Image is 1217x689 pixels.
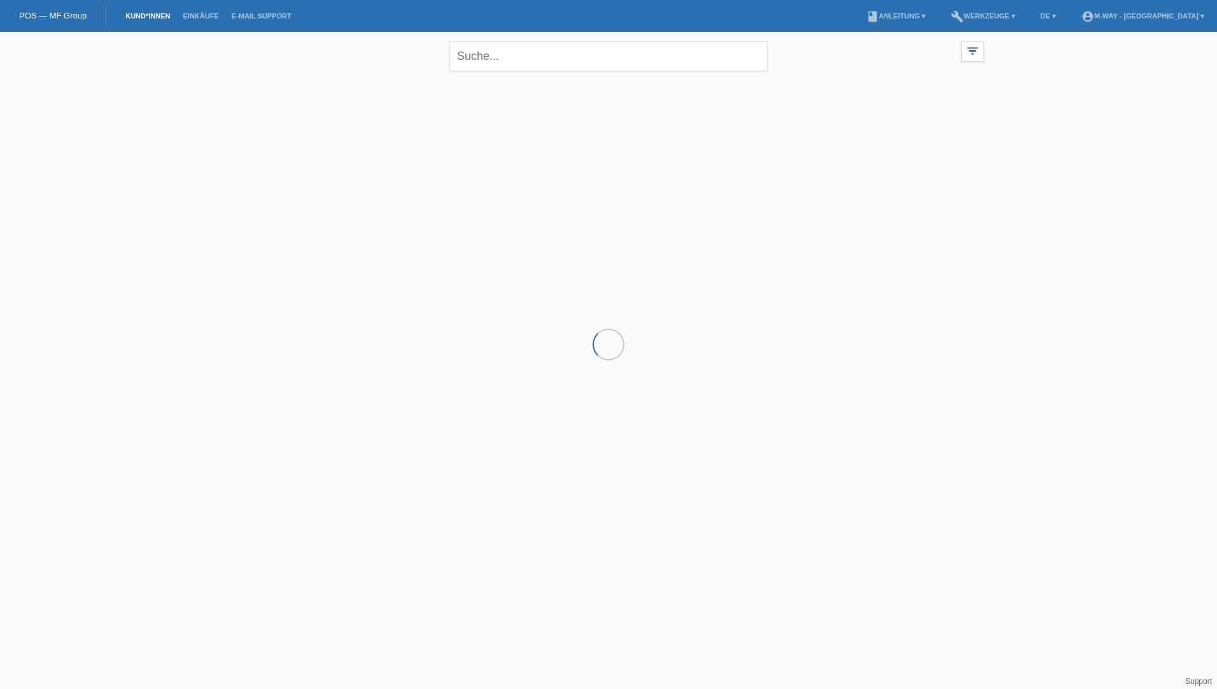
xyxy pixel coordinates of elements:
input: Suche... [449,41,768,71]
a: E-Mail Support [225,12,298,20]
a: buildWerkzeuge ▾ [945,12,1022,20]
a: Support [1185,677,1212,686]
a: bookAnleitung ▾ [860,12,932,20]
i: book [866,10,879,23]
i: filter_list [966,44,980,58]
a: POS — MF Group [19,11,87,20]
a: Einkäufe [176,12,225,20]
i: build [951,10,964,23]
i: account_circle [1081,10,1094,23]
a: DE ▾ [1034,12,1062,20]
a: account_circlem-way - [GEOGRAPHIC_DATA] ▾ [1075,12,1211,20]
a: Kund*innen [119,12,176,20]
